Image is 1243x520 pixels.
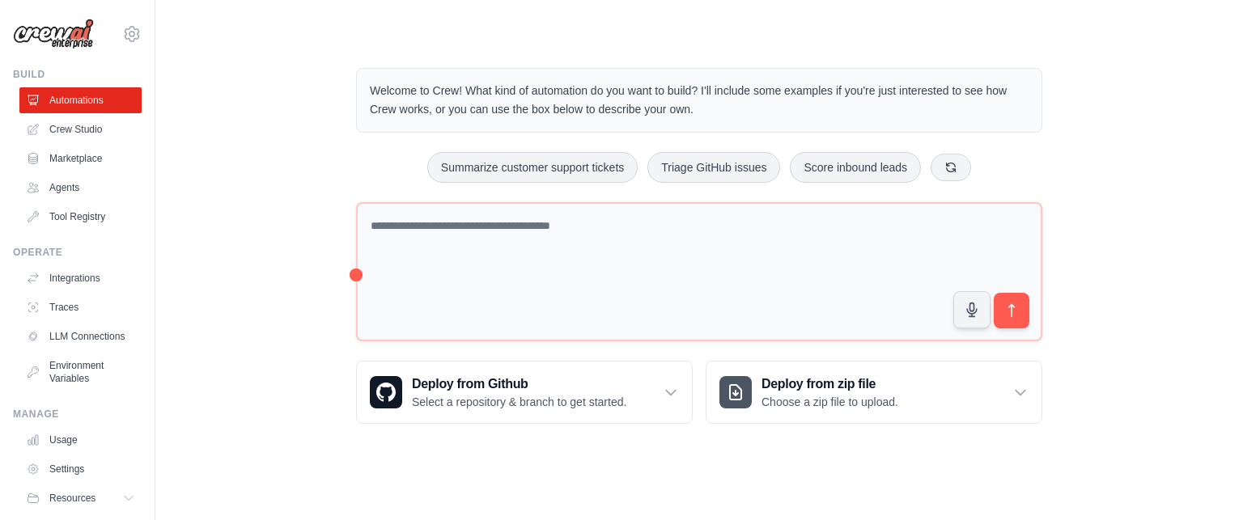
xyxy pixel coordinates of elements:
a: Agents [19,175,142,201]
a: Integrations [19,265,142,291]
p: Choose a zip file to upload. [761,394,898,410]
button: Summarize customer support tickets [427,152,638,183]
a: Traces [19,294,142,320]
a: Automations [19,87,142,113]
button: Score inbound leads [790,152,921,183]
a: Tool Registry [19,204,142,230]
h3: Deploy from zip file [761,374,898,394]
a: Settings [19,456,142,482]
div: Operate [13,246,142,259]
img: Logo [13,19,94,49]
h3: Deploy from Github [412,374,626,394]
p: Welcome to Crew! What kind of automation do you want to build? I'll include some examples if you'... [370,82,1029,119]
a: Crew Studio [19,116,142,142]
div: Manage [13,408,142,421]
div: Build [13,68,142,81]
a: Usage [19,427,142,453]
a: LLM Connections [19,323,142,349]
span: Resources [49,492,95,505]
button: Resources [19,485,142,511]
a: Environment Variables [19,353,142,391]
button: Triage GitHub issues [647,152,780,183]
a: Marketplace [19,146,142,171]
p: Select a repository & branch to get started. [412,394,626,410]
